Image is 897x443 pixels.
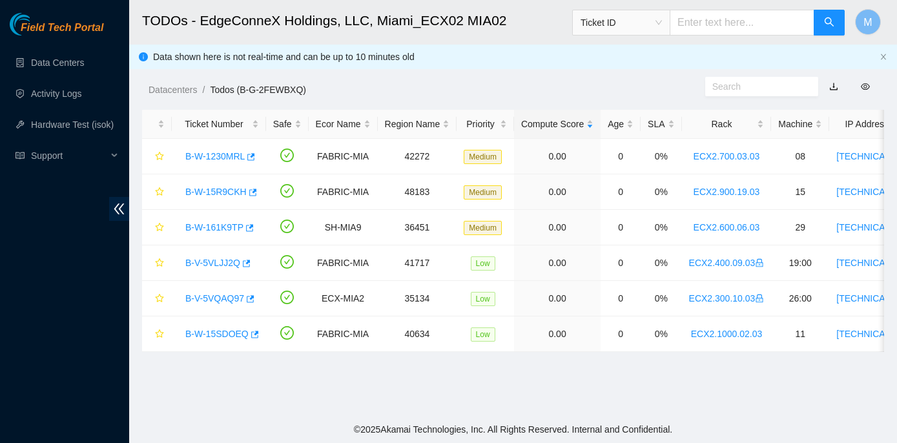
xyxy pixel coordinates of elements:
span: Medium [464,221,502,235]
button: star [149,181,165,202]
span: check-circle [280,149,294,162]
a: B-V-5VLJJ2Q [185,258,240,268]
button: star [149,288,165,309]
a: Datacenters [149,85,197,95]
a: Hardware Test (isok) [31,119,114,130]
span: star [155,258,164,269]
td: ECX-MIA2 [309,281,378,316]
span: check-circle [280,184,294,198]
td: 0% [641,139,681,174]
td: 0 [601,316,641,352]
td: FABRIC-MIA [309,316,378,352]
span: Support [31,143,107,169]
td: 36451 [378,210,457,245]
span: check-circle [280,291,294,304]
span: star [155,294,164,304]
td: 0 [601,245,641,281]
td: 0.00 [514,245,601,281]
span: star [155,329,164,340]
a: ECX2.600.06.03 [694,222,760,232]
a: ECX2.400.09.03lock [689,258,765,268]
span: check-circle [280,220,294,233]
img: Akamai Technologies [10,13,65,36]
td: 0% [641,281,681,316]
span: eye [861,82,870,91]
span: Field Tech Portal [21,22,103,34]
button: search [814,10,845,36]
span: check-circle [280,326,294,340]
span: Medium [464,185,502,200]
span: check-circle [280,255,294,269]
td: 0% [641,316,681,352]
td: 42272 [378,139,457,174]
a: download [829,81,838,92]
td: 0.00 [514,281,601,316]
td: 0.00 [514,316,601,352]
span: lock [755,258,764,267]
td: 19:00 [771,245,829,281]
span: star [155,223,164,233]
span: Low [471,292,495,306]
td: 35134 [378,281,457,316]
td: FABRIC-MIA [309,245,378,281]
button: star [149,324,165,344]
td: 0 [601,139,641,174]
a: B-W-15R9CKH [185,187,247,197]
span: Medium [464,150,502,164]
input: Enter text here... [670,10,814,36]
input: Search [712,79,801,94]
a: ECX2.900.19.03 [694,187,760,197]
a: ECX2.1000.02.03 [691,329,763,339]
span: star [155,152,164,162]
button: star [149,252,165,273]
a: Activity Logs [31,88,82,99]
td: 48183 [378,174,457,210]
a: Data Centers [31,57,84,68]
a: Todos (B-G-2FEWBXQ) [210,85,306,95]
td: 0% [641,174,681,210]
span: Low [471,327,495,342]
span: Low [471,256,495,271]
button: star [149,217,165,238]
footer: © 2025 Akamai Technologies, Inc. All Rights Reserved. Internal and Confidential. [129,416,897,443]
a: ECX2.700.03.03 [694,151,760,161]
button: close [880,53,887,61]
span: read [15,151,25,160]
td: 26:00 [771,281,829,316]
span: M [863,14,872,30]
td: 0.00 [514,210,601,245]
a: B-W-161K9TP [185,222,243,232]
td: 41717 [378,245,457,281]
td: 08 [771,139,829,174]
td: FABRIC-MIA [309,174,378,210]
span: double-left [109,197,129,221]
a: B-W-1230MRL [185,151,245,161]
span: star [155,187,164,198]
td: FABRIC-MIA [309,139,378,174]
td: 0 [601,281,641,316]
td: 0% [641,245,681,281]
td: 40634 [378,316,457,352]
span: search [824,17,834,29]
td: 0 [601,210,641,245]
td: 15 [771,174,829,210]
a: B-W-15SDOEQ [185,329,249,339]
td: 0% [641,210,681,245]
a: ECX2.300.10.03lock [689,293,765,304]
span: / [202,85,205,95]
a: B-V-5VQAQ97 [185,293,244,304]
td: 11 [771,316,829,352]
td: 0.00 [514,174,601,210]
button: star [149,146,165,167]
td: 0.00 [514,139,601,174]
td: 0 [601,174,641,210]
button: download [820,76,848,97]
td: SH-MIA9 [309,210,378,245]
button: M [855,9,881,35]
td: 29 [771,210,829,245]
a: Akamai TechnologiesField Tech Portal [10,23,103,40]
span: Ticket ID [581,13,662,32]
span: lock [755,294,764,303]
